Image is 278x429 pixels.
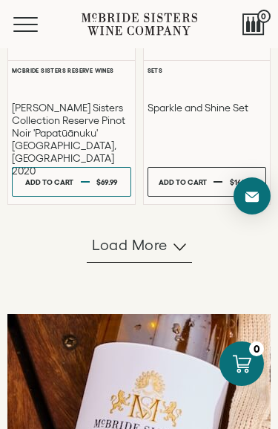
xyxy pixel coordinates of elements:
button: Load more [87,227,192,263]
div: Add to cart [25,171,73,193]
button: Add to cart $69.99 [12,167,131,197]
span: $69.99 [96,178,117,186]
button: Mobile Menu Trigger [13,17,67,32]
span: 0 [257,10,271,23]
h6: Sets [148,68,267,75]
h3: [PERSON_NAME] Sisters Collection Reserve Pinot Noir 'Papatūānuku' [GEOGRAPHIC_DATA], [GEOGRAPHIC_... [12,102,131,177]
div: 0 [249,341,264,356]
span: $149.94 [230,178,255,186]
div: Add to cart [159,171,207,193]
h3: Sparkle and Shine Set [148,102,267,114]
span: Load more [92,235,168,255]
h6: McBride Sisters Reserve Wines [12,68,131,75]
button: Add to cart $149.94 [148,167,267,197]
